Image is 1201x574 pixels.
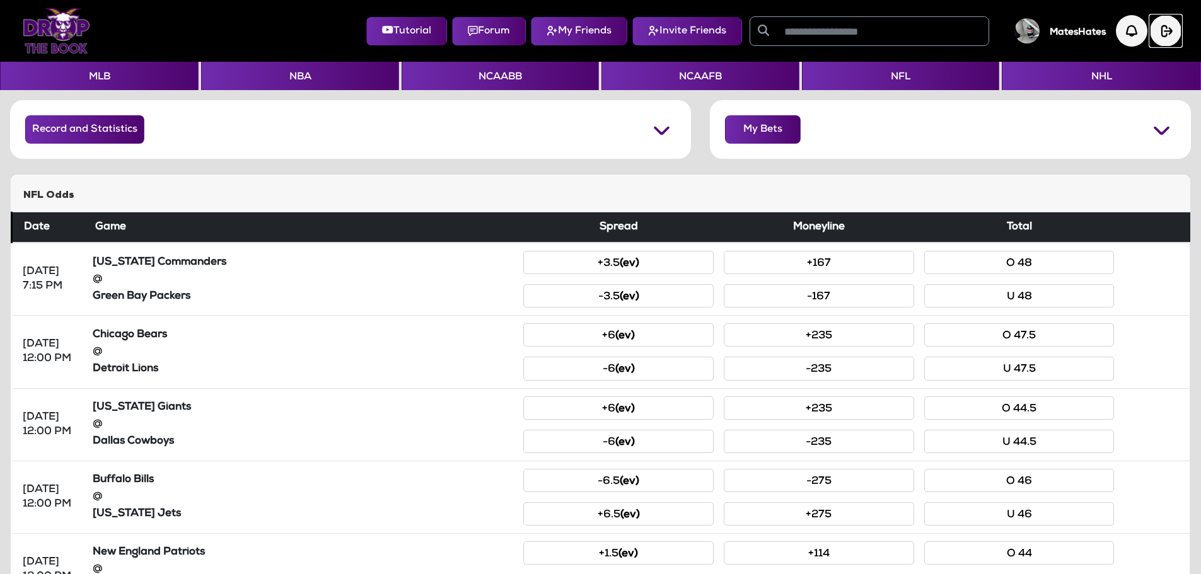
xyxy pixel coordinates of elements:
button: O 47.5 [924,323,1115,347]
button: O 46 [924,469,1115,492]
button: U 48 [924,284,1115,307]
button: My Friends [531,17,627,45]
button: +1.5(ev) [523,541,714,565]
small: (ev) [620,476,639,487]
strong: [US_STATE] Giants [93,402,191,413]
button: +235 [724,396,914,420]
strong: Chicago Bears [93,330,167,340]
small: (ev) [615,404,635,415]
button: Record and Statistics [25,115,144,144]
small: (ev) [620,292,639,302]
strong: New England Patriots [93,547,205,558]
div: [DATE] 12:00 PM [23,337,78,366]
button: -275 [724,469,914,492]
button: -235 [724,430,914,453]
button: -6.5(ev) [523,469,714,492]
strong: Dallas Cowboys [93,436,174,447]
button: Forum [452,17,526,45]
strong: Detroit Lions [93,364,158,374]
button: NHL [1002,62,1200,90]
div: @ [93,272,514,287]
strong: [US_STATE] Commanders [93,257,226,268]
th: Date [12,212,88,243]
small: (ev) [620,510,640,520]
button: Tutorial [366,17,447,45]
button: O 48 [924,251,1115,274]
th: Game [88,212,519,243]
button: U 46 [924,502,1115,525]
div: [DATE] 7:15 PM [23,265,78,294]
div: @ [93,417,514,432]
button: -235 [724,357,914,380]
h5: NFL Odds [23,190,1178,202]
button: -6(ev) [523,430,714,453]
strong: [US_STATE] Jets [93,508,181,519]
button: +6(ev) [523,396,714,420]
button: O 44.5 [924,396,1115,420]
button: My Bets [725,115,801,144]
small: (ev) [615,364,635,375]
small: (ev) [620,258,639,269]
img: User [1014,18,1040,43]
button: +167 [724,251,914,274]
button: O 44 [924,541,1115,565]
button: +114 [724,541,914,565]
button: -3.5(ev) [523,284,714,307]
button: +3.5(ev) [523,251,714,274]
h5: MatesHates [1050,27,1106,38]
strong: Buffalo Bills [93,474,154,485]
div: @ [93,490,514,504]
button: NCAABB [402,62,599,90]
button: NCAAFB [601,62,799,90]
div: [DATE] 12:00 PM [23,410,78,439]
div: @ [93,345,514,359]
button: +6.5(ev) [523,502,714,525]
th: Total [919,212,1120,243]
strong: Green Bay Packers [93,291,190,302]
small: (ev) [615,437,635,448]
button: +275 [724,502,914,525]
img: Notification [1116,15,1147,47]
button: +6(ev) [523,323,714,347]
div: [DATE] 12:00 PM [23,483,78,512]
button: U 47.5 [924,357,1115,380]
small: (ev) [618,549,638,560]
button: NFL [802,62,999,90]
button: Invite Friends [632,17,742,45]
button: -167 [724,284,914,307]
button: +235 [724,323,914,347]
button: -6(ev) [523,357,714,380]
th: Spread [518,212,719,243]
small: (ev) [615,331,635,342]
button: U 44.5 [924,430,1115,453]
img: Logo [23,8,90,54]
th: Moneyline [719,212,919,243]
button: NBA [201,62,398,90]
